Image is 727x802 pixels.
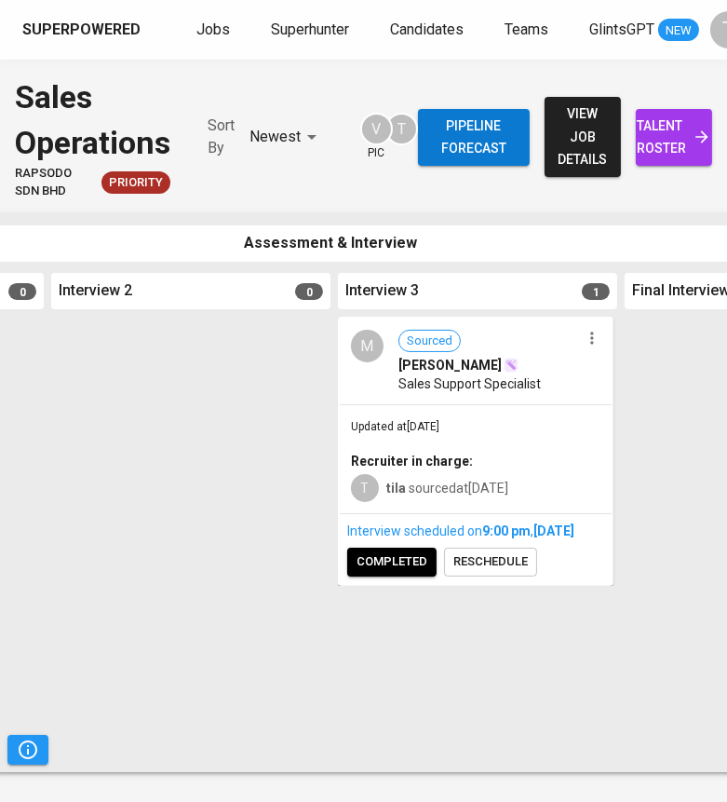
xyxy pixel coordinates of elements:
span: view job details [559,102,606,171]
div: Sales Operations [15,75,170,165]
span: 0 [295,283,323,300]
span: completed [357,551,427,573]
span: [PERSON_NAME] [398,356,502,374]
div: Newest [249,120,323,155]
span: Superhunter [271,20,349,38]
span: Teams [505,20,548,38]
p: Newest [249,126,301,148]
span: Updated at [DATE] [351,420,439,433]
span: sourced at [DATE] [386,481,508,496]
b: Recruiter in charge: [351,454,473,469]
div: pic [360,113,393,161]
b: tila [386,481,406,496]
a: Teams [505,19,552,42]
a: talent roster [636,109,712,166]
span: Interview 2 [59,280,132,302]
a: Candidates [390,19,467,42]
span: 9:00 PM [482,523,531,538]
div: Interview scheduled on , [347,522,604,540]
div: M [351,330,384,362]
span: Candidates [390,20,464,38]
div: Superpowered [22,20,141,41]
span: [DATE] [533,523,574,538]
span: NEW [658,21,699,40]
span: Priority [101,174,170,192]
button: Pipeline Triggers [7,735,48,765]
div: T [385,113,418,145]
div: T [351,474,379,502]
p: Sort By [208,115,235,159]
span: reschedule [453,551,528,573]
a: GlintsGPT NEW [589,19,699,42]
span: 1 [582,283,610,300]
div: V [360,113,393,145]
a: Superhunter [271,19,353,42]
span: Rapsodo Sdn Bhd [15,165,94,199]
span: GlintsGPT [589,20,654,38]
a: Jobs [196,19,234,42]
span: Jobs [196,20,230,38]
span: Interview 3 [345,280,419,302]
span: 0 [8,283,36,300]
div: MSourced[PERSON_NAME]Sales Support SpecialistUpdated at[DATE]Recruiter in charge:Ttila sourcedat[... [338,317,613,586]
span: Sales Support Specialist [398,374,541,393]
button: completed [347,548,437,577]
button: Pipeline forecast [418,109,530,166]
span: Sourced [399,333,460,350]
span: Pipeline forecast [433,115,515,160]
span: talent roster [651,115,697,160]
button: reschedule [444,548,537,577]
div: New Job received from Demand Team [101,171,170,194]
a: Superpowered [22,20,144,41]
button: view job details [545,97,621,177]
img: magic_wand.svg [504,358,518,373]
